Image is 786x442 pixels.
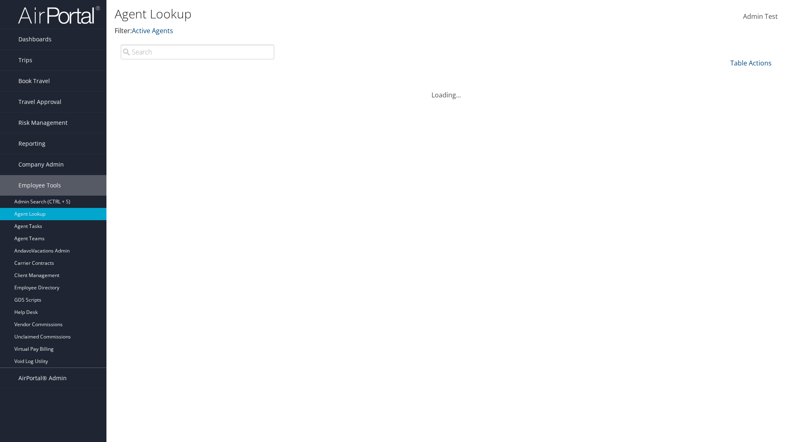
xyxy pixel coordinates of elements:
[18,5,100,25] img: airportal-logo.png
[18,154,64,175] span: Company Admin
[115,5,557,23] h1: Agent Lookup
[743,12,778,21] span: Admin Test
[115,26,557,36] p: Filter:
[18,92,61,112] span: Travel Approval
[115,80,778,100] div: Loading...
[730,59,772,68] a: Table Actions
[18,29,52,50] span: Dashboards
[18,368,67,388] span: AirPortal® Admin
[18,133,45,154] span: Reporting
[18,113,68,133] span: Risk Management
[743,4,778,29] a: Admin Test
[18,175,61,196] span: Employee Tools
[132,26,173,35] a: Active Agents
[121,45,274,59] input: Search
[18,71,50,91] span: Book Travel
[18,50,32,70] span: Trips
